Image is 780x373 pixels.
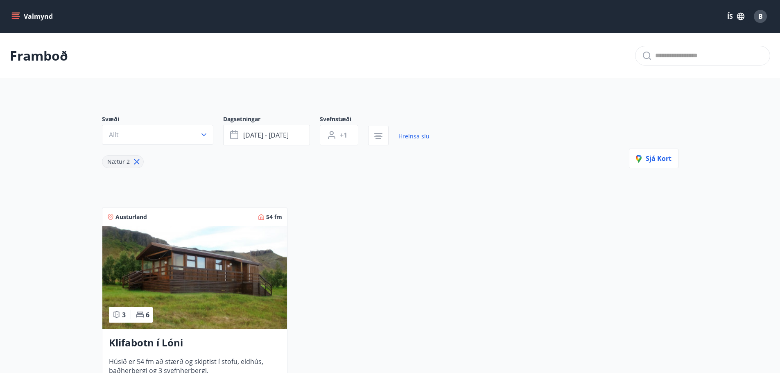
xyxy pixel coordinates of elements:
[243,131,289,140] span: [DATE] - [DATE]
[629,149,678,168] button: Sjá kort
[109,336,280,350] h3: Klifabotn í Lóni
[320,125,358,145] button: +1
[107,158,130,165] span: Nætur 2
[398,127,430,145] a: Hreinsa síu
[109,130,119,139] span: Allt
[102,226,287,329] img: Paella dish
[340,131,347,140] span: +1
[223,115,320,125] span: Dagsetningar
[122,310,126,319] span: 3
[636,154,671,163] span: Sjá kort
[320,115,368,125] span: Svefnstæði
[723,9,749,24] button: ÍS
[102,115,223,125] span: Svæði
[10,47,68,65] p: Framboð
[102,125,213,145] button: Allt
[146,310,149,319] span: 6
[102,155,144,168] div: Nætur 2
[758,12,763,21] span: B
[115,213,147,221] span: Austurland
[223,125,310,145] button: [DATE] - [DATE]
[751,7,770,26] button: B
[266,213,282,221] span: 54 fm
[10,9,56,24] button: menu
